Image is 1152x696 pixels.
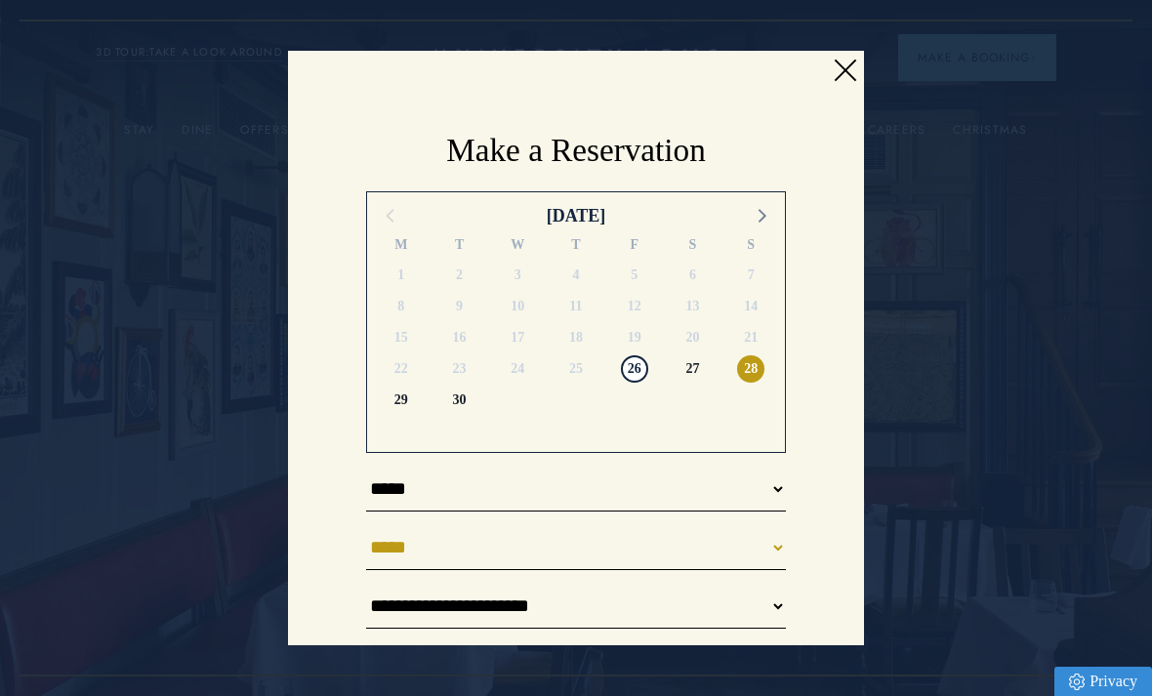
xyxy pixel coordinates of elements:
[366,129,786,172] h2: Make a Reservation
[431,234,489,260] div: T
[621,355,648,383] span: Friday, 26 September 2025
[621,262,648,289] span: Friday, 5 September 2025
[621,293,648,320] span: Friday, 12 September 2025
[679,262,706,289] span: Saturday, 6 September 2025
[388,387,415,414] span: Monday, 29 September 2025
[830,56,859,85] a: Close
[737,293,764,320] span: Sunday, 14 September 2025
[605,234,664,260] div: F
[664,234,722,260] div: S
[488,234,547,260] div: W
[388,262,415,289] span: Monday, 1 September 2025
[737,262,764,289] span: Sunday, 7 September 2025
[562,324,590,351] span: Thursday, 18 September 2025
[446,324,473,351] span: Tuesday, 16 September 2025
[388,324,415,351] span: Monday, 15 September 2025
[388,355,415,383] span: Monday, 22 September 2025
[388,293,415,320] span: Monday, 8 September 2025
[504,293,531,320] span: Wednesday, 10 September 2025
[504,262,531,289] span: Wednesday, 3 September 2025
[679,293,706,320] span: Saturday, 13 September 2025
[547,234,605,260] div: T
[1054,667,1152,696] a: Privacy
[446,355,473,383] span: Tuesday, 23 September 2025
[504,355,531,383] span: Wednesday, 24 September 2025
[446,293,473,320] span: Tuesday, 9 September 2025
[721,234,780,260] div: S
[446,262,473,289] span: Tuesday, 2 September 2025
[547,202,606,229] div: [DATE]
[1069,674,1085,690] img: Privacy
[562,355,590,383] span: Thursday, 25 September 2025
[621,324,648,351] span: Friday, 19 September 2025
[737,355,764,383] span: Sunday, 28 September 2025
[504,324,531,351] span: Wednesday, 17 September 2025
[446,387,473,414] span: Tuesday, 30 September 2025
[679,355,706,383] span: Saturday, 27 September 2025
[679,324,706,351] span: Saturday, 20 September 2025
[562,262,590,289] span: Thursday, 4 September 2025
[737,324,764,351] span: Sunday, 21 September 2025
[562,293,590,320] span: Thursday, 11 September 2025
[372,234,431,260] div: M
